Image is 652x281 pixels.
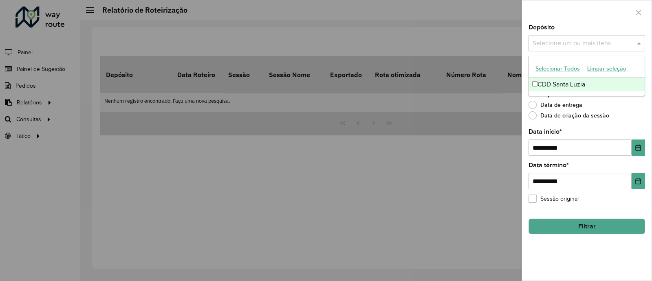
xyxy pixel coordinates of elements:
[532,62,584,75] button: Selecionar Todos
[529,111,609,119] label: Data de criação da sessão
[529,77,645,91] div: CDD Santa Luzia
[529,22,555,32] label: Depósito
[584,62,630,75] button: Limpar seleção
[632,139,645,156] button: Choose Date
[529,101,582,109] label: Data de entrega
[529,195,579,203] label: Sessão original
[529,219,645,234] button: Filtrar
[529,127,562,137] label: Data início
[529,160,569,170] label: Data término
[529,56,645,96] ng-dropdown-panel: Options list
[632,173,645,189] button: Choose Date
